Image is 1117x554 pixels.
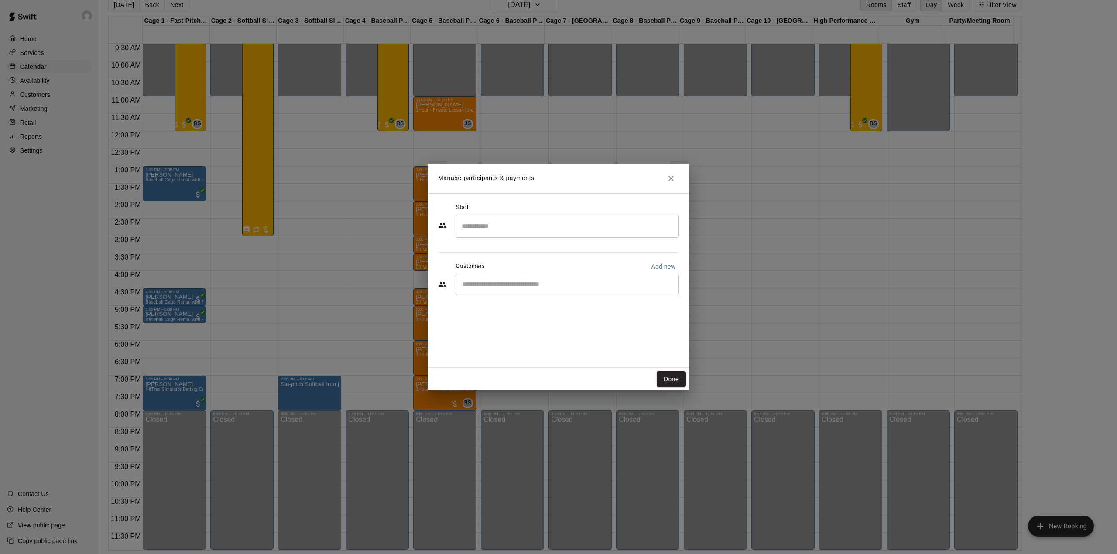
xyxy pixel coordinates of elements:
[456,274,679,295] div: Start typing to search customers...
[438,221,447,230] svg: Staff
[657,371,686,387] button: Done
[438,280,447,289] svg: Customers
[456,215,679,238] div: Search staff
[438,174,535,183] p: Manage participants & payments
[663,171,679,186] button: Close
[648,260,679,274] button: Add new
[456,260,485,274] span: Customers
[456,201,469,215] span: Staff
[651,262,675,271] p: Add new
